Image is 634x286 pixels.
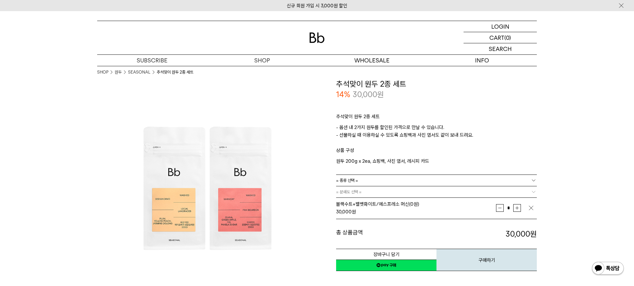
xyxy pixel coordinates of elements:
[336,124,537,147] p: - 옵션 내 2가지 원두를 할인된 가격으로 만날 수 있습니다. - 선물하실 때 이용하실 수 있도록 쇼핑백과 사진 엽서도 같이 보내 드려요.
[317,55,427,66] p: WHOLESALE
[97,69,108,75] a: SHOP
[336,113,537,124] p: 추석맞이 원두 2종 세트
[489,43,512,54] p: SEARCH
[336,209,352,215] strong: 30,000
[309,32,325,43] img: 로고
[336,208,496,216] div: 원
[336,260,436,271] a: 새창
[491,21,509,32] p: LOGIN
[436,249,537,271] button: 구매하기
[377,90,384,99] span: 원
[336,186,362,197] span: = 분쇄도 선택 =
[336,249,436,260] button: 장바구니 담기
[336,89,350,100] p: 14%
[528,205,534,211] img: 삭제
[504,32,511,43] p: (0)
[336,201,419,207] span: 블랙수트+벨벳화이트/에스프레소 머신 (0원)
[336,175,358,186] span: = 종류 선택 =
[353,89,384,100] p: 30,000
[115,69,122,75] a: 원두
[207,55,317,66] a: SHOP
[157,69,193,75] li: 추석맞이 원두 2종 세트
[336,147,537,157] p: 상품 구성
[336,229,436,240] dt: 총 상품금액
[427,55,537,66] p: INFO
[336,157,537,165] p: 원두 200g x 2ea, 쇼핑백, 사진 엽서, 레시피 카드
[128,69,150,75] a: SEASONAL
[591,261,624,276] img: 카카오톡 채널 1:1 채팅 버튼
[506,229,537,239] strong: 30,000
[530,229,537,239] b: 원
[336,79,537,89] h3: 추석맞이 원두 2종 세트
[496,204,504,212] button: 감소
[464,21,537,32] a: LOGIN
[97,55,207,66] a: SUBSCRIBE
[464,32,537,43] a: CART (0)
[513,204,521,212] button: 증가
[287,3,347,9] a: 신규 회원 가입 시 3,000원 할인
[489,32,504,43] p: CART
